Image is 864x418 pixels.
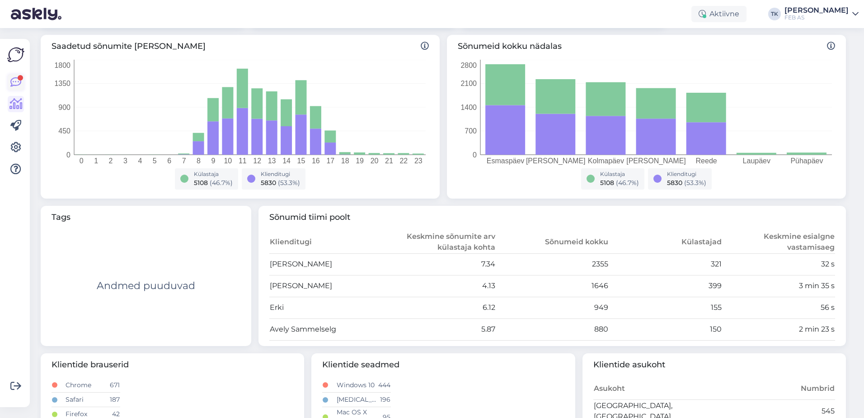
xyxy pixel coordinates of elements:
div: TK [768,8,781,20]
td: 399 [609,275,722,297]
tspan: 0 [473,151,477,158]
span: ( 46.7 %) [210,179,233,187]
tspan: 21 [385,157,393,165]
tspan: 6 [167,157,171,165]
span: ( 46.7 %) [616,179,639,187]
td: 3 min 35 s [722,275,836,297]
tspan: 900 [58,103,70,111]
div: Aktiivne [691,6,747,22]
span: Sõnumid tiimi poolt [269,211,836,223]
tspan: 13 [268,157,276,165]
tspan: 2100 [460,80,477,87]
div: Klienditugi [667,170,706,178]
tspan: 2 [109,157,113,165]
th: Asukoht [593,378,714,400]
tspan: 5 [153,157,157,165]
tspan: 9 [211,157,216,165]
tspan: 18 [341,157,349,165]
tspan: 20 [371,157,379,165]
tspan: 8 [197,157,201,165]
th: Klienditugi [269,231,383,254]
tspan: [PERSON_NAME] [626,157,686,165]
tspan: 12 [253,157,261,165]
td: 150 [609,318,722,340]
tspan: 14 [282,157,291,165]
span: Saadetud sõnumite [PERSON_NAME] [52,40,429,52]
div: [PERSON_NAME] [784,7,849,14]
td: 56 s [722,297,836,318]
td: 2355 [496,253,609,275]
tspan: 1400 [460,103,477,111]
span: Klientide asukoht [593,359,835,371]
div: Andmed puuduvad [97,278,195,293]
span: Klientide seadmed [322,359,564,371]
span: 5830 [667,179,682,187]
tspan: 4 [138,157,142,165]
tspan: 1 [94,157,98,165]
td: [PERSON_NAME] [269,253,383,275]
div: Külastaja [600,170,639,178]
tspan: 7 [182,157,186,165]
tspan: 22 [399,157,408,165]
tspan: 17 [326,157,334,165]
tspan: 15 [297,157,305,165]
tspan: Esmaspäev [487,157,525,165]
tspan: 19 [356,157,364,165]
tspan: [PERSON_NAME] [526,157,586,165]
span: 5108 [600,179,614,187]
td: 6.12 [382,297,496,318]
tspan: 0 [66,151,70,158]
tspan: 700 [465,127,477,135]
td: 7.34 [382,253,496,275]
th: Külastajad [609,231,722,254]
td: 880 [496,318,609,340]
td: 196 [377,393,391,407]
td: 671 [107,378,120,393]
td: [MEDICAL_DATA] [336,393,377,407]
span: ( 53.3 %) [684,179,706,187]
tspan: 16 [312,157,320,165]
div: FEB AS [784,14,849,21]
td: 321 [609,253,722,275]
td: Erki [269,297,383,318]
tspan: Pühapäev [790,157,823,165]
span: Sõnumeid kokku nädalas [458,40,835,52]
tspan: 1800 [54,61,70,69]
tspan: 23 [414,157,423,165]
tspan: 0 [80,157,84,165]
td: Safari [65,393,106,407]
td: 444 [377,378,391,393]
td: 4.13 [382,275,496,297]
th: Keskmine esialgne vastamisaeg [722,231,836,254]
tspan: 1350 [54,80,70,87]
th: Numbrid [714,378,835,400]
span: Klientide brauserid [52,359,293,371]
a: [PERSON_NAME]FEB AS [784,7,859,21]
th: Sõnumeid kokku [496,231,609,254]
span: ( 53.3 %) [278,179,300,187]
td: 949 [496,297,609,318]
td: 5.87 [382,318,496,340]
td: Chrome [65,378,106,393]
td: 155 [609,297,722,318]
tspan: 2800 [460,61,477,69]
td: 2 min 23 s [722,318,836,340]
div: Klienditugi [261,170,300,178]
tspan: Laupäev [743,157,770,165]
tspan: 10 [224,157,232,165]
td: 32 s [722,253,836,275]
td: Avely Sammelselg [269,318,383,340]
th: Keskmine sõnumite arv külastaja kohta [382,231,496,254]
tspan: Reede [696,157,717,165]
td: [PERSON_NAME] [269,275,383,297]
td: Windows 10 [336,378,377,393]
img: Askly Logo [7,46,24,63]
tspan: 450 [58,127,70,135]
td: 187 [107,393,120,407]
span: 5108 [194,179,208,187]
tspan: Kolmapäev [588,157,624,165]
td: 1646 [496,275,609,297]
div: Külastaja [194,170,233,178]
span: Tags [52,211,240,223]
tspan: 3 [123,157,127,165]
